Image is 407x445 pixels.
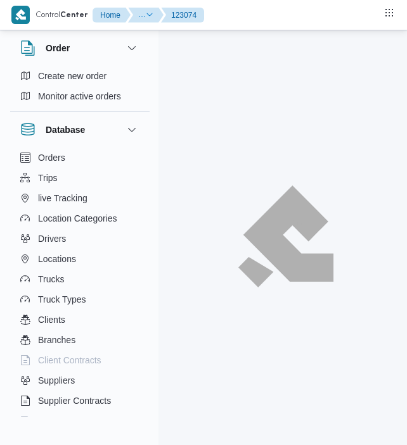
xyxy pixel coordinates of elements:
[38,312,65,327] span: Clients
[15,370,145,391] button: Suppliers
[15,66,145,86] button: Create new order
[161,8,204,23] button: 123074
[15,411,145,431] button: Devices
[20,122,139,137] button: Database
[10,147,150,422] div: Database
[15,289,145,310] button: Truck Types
[10,66,150,111] div: Order
[38,292,86,307] span: Truck Types
[15,208,145,229] button: Location Categories
[15,350,145,370] button: Client Contracts
[15,86,145,106] button: Monitor active orders
[38,251,76,266] span: Locations
[38,191,87,206] span: live Tracking
[38,150,65,165] span: Orders
[11,6,30,24] img: X8yXhbKr1z7QwAAAABJRU5ErkJggg==
[38,413,70,429] span: Devices
[38,332,75,348] span: Branches
[15,269,145,289] button: Trucks
[38,353,101,368] span: Client Contracts
[60,11,87,19] b: Center
[38,373,75,388] span: Suppliers
[15,391,145,411] button: Supplier Contracts
[93,8,131,23] button: Home
[20,41,139,56] button: Order
[15,168,145,188] button: Trips
[15,249,145,269] button: Locations
[15,188,145,208] button: live Tracking
[38,170,58,185] span: Trips
[38,231,66,246] span: Drivers
[38,89,121,104] span: Monitor active orders
[38,272,64,287] span: Trucks
[15,310,145,330] button: Clients
[245,193,326,279] img: ILLA Logo
[38,393,111,408] span: Supplier Contracts
[15,330,145,350] button: Branches
[138,10,153,19] button: Show collapsed breadcrumbs
[38,211,117,226] span: Location Categories
[38,68,107,84] span: Create new order
[46,122,85,137] h3: Database
[15,229,145,249] button: Drivers
[15,147,145,168] button: Orders
[46,41,70,56] h3: Order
